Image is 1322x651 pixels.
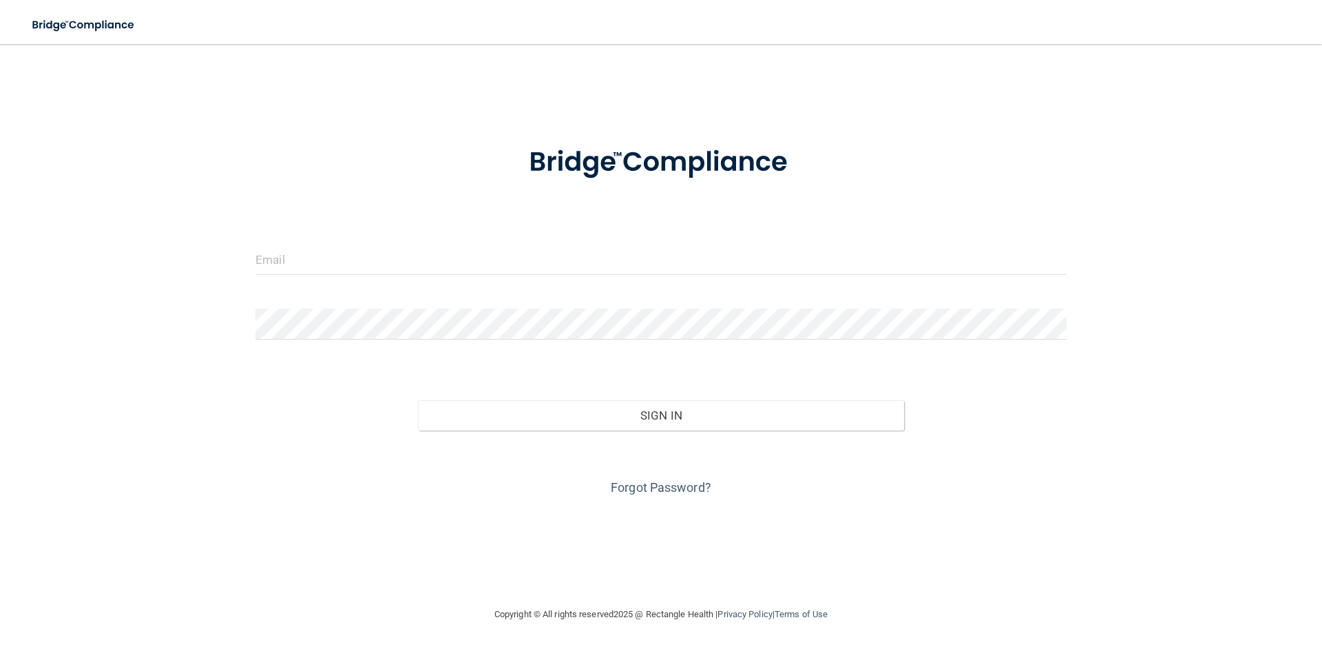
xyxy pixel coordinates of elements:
[717,609,772,619] a: Privacy Policy
[21,11,147,39] img: bridge_compliance_login_screen.278c3ca4.svg
[410,592,912,637] div: Copyright © All rights reserved 2025 @ Rectangle Health | |
[255,244,1067,275] input: Email
[418,400,905,431] button: Sign In
[775,609,828,619] a: Terms of Use
[611,480,711,495] a: Forgot Password?
[501,127,821,198] img: bridge_compliance_login_screen.278c3ca4.svg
